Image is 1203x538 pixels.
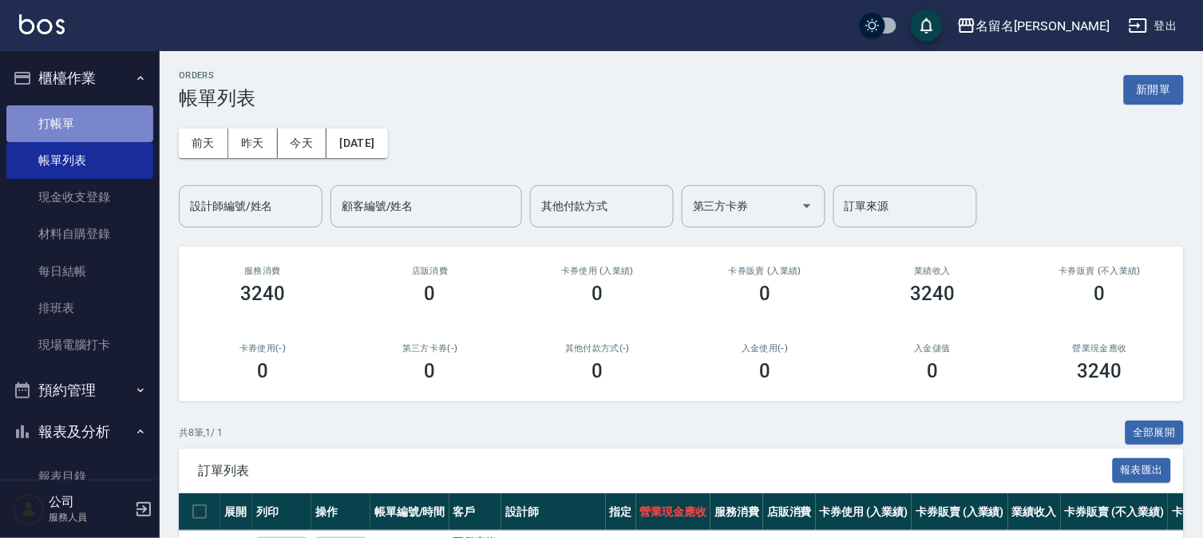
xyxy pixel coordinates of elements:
h3: 服務消費 [198,266,327,276]
p: 共 8 筆, 1 / 1 [179,425,223,440]
h5: 公司 [49,494,130,510]
h2: 營業現金應收 [1035,343,1165,354]
button: 昨天 [228,129,278,158]
span: 訂單列表 [198,463,1113,479]
h3: 0 [759,283,770,305]
button: 全部展開 [1126,421,1185,445]
th: 卡券販賣 (入業績) [912,493,1008,531]
button: 櫃檯作業 [6,57,153,99]
button: 前天 [179,129,228,158]
a: 新開單 [1124,81,1184,97]
h3: 0 [257,360,268,382]
img: Person [13,493,45,525]
button: 預約管理 [6,370,153,411]
a: 報表匯出 [1113,462,1172,477]
h2: 入金使用(-) [700,343,829,354]
h3: 3240 [910,283,955,305]
th: 營業現金應收 [636,493,711,531]
button: 報表及分析 [6,411,153,453]
button: 今天 [278,129,327,158]
h3: 0 [425,283,436,305]
h3: 3240 [240,283,285,305]
th: 客戶 [449,493,502,531]
a: 打帳單 [6,105,153,142]
p: 服務人員 [49,510,130,524]
h2: 其他付款方式(-) [533,343,663,354]
h2: 卡券使用(-) [198,343,327,354]
h3: 0 [1094,283,1106,305]
h3: 帳單列表 [179,87,255,109]
h3: 0 [425,360,436,382]
h3: 0 [592,283,603,305]
button: 報表匯出 [1113,458,1172,483]
th: 店販消費 [763,493,816,531]
button: [DATE] [326,129,387,158]
a: 排班表 [6,290,153,326]
th: 操作 [311,493,370,531]
h2: 店販消費 [366,266,495,276]
h3: 0 [927,360,938,382]
h2: 業績收入 [868,266,997,276]
a: 材料自購登錄 [6,216,153,252]
button: Open [794,193,820,219]
th: 帳單編號/時間 [370,493,449,531]
h2: 卡券使用 (入業績) [533,266,663,276]
h2: 卡券販賣 (不入業績) [1035,266,1165,276]
h2: 卡券販賣 (入業績) [700,266,829,276]
h3: 0 [592,360,603,382]
button: 新開單 [1124,75,1184,105]
th: 服務消費 [710,493,763,531]
th: 指定 [606,493,636,531]
img: Logo [19,14,65,34]
h2: ORDERS [179,70,255,81]
a: 報表目錄 [6,458,153,495]
h2: 第三方卡券(-) [366,343,495,354]
th: 卡券使用 (入業績) [816,493,912,531]
button: save [911,10,943,42]
div: 名留名[PERSON_NAME] [976,16,1110,36]
a: 現場電腦打卡 [6,326,153,363]
th: 列印 [252,493,311,531]
h2: 入金儲值 [868,343,997,354]
th: 卡券販賣 (不入業績) [1061,493,1168,531]
a: 每日結帳 [6,253,153,290]
a: 現金收支登錄 [6,179,153,216]
th: 展開 [220,493,252,531]
h3: 0 [759,360,770,382]
h3: 3240 [1078,360,1122,382]
th: 業績收入 [1008,493,1061,531]
a: 帳單列表 [6,142,153,179]
button: 名留名[PERSON_NAME] [951,10,1116,42]
button: 登出 [1122,11,1184,41]
th: 設計師 [501,493,605,531]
